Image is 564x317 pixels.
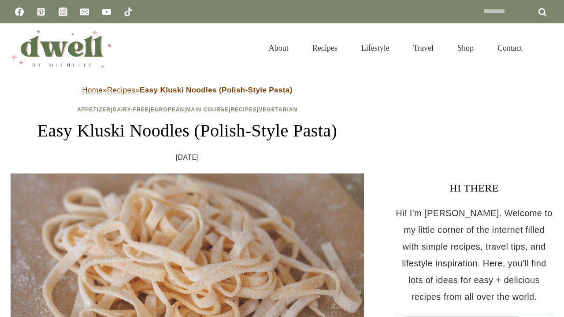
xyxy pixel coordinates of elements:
[257,33,534,63] nav: Primary Navigation
[257,33,301,63] a: About
[140,86,293,94] strong: Easy Kluski Noodles (Polish-Style Pasta)
[11,118,364,144] h1: Easy Kluski Noodles (Polish-Style Pasta)
[32,3,50,21] a: Pinterest
[107,86,135,94] a: Recipes
[77,107,297,113] span: | | | | |
[54,3,72,21] a: Instagram
[113,107,149,113] a: Dairy-Free
[259,107,297,113] a: Vegetarian
[82,86,293,94] span: » »
[230,107,257,113] a: Recipes
[186,107,229,113] a: Main Course
[486,33,534,63] a: Contact
[401,33,445,63] a: Travel
[395,205,553,305] p: Hi! I'm [PERSON_NAME]. Welcome to my little corner of the internet filled with simple recipes, tr...
[77,107,111,113] a: Appetizer
[445,33,486,63] a: Shop
[11,3,28,21] a: Facebook
[301,33,349,63] a: Recipes
[151,107,184,113] a: European
[538,41,553,55] button: View Search Form
[11,28,112,68] img: DWELL by michelle
[395,180,553,196] h3: HI THERE
[76,3,93,21] a: Email
[176,151,199,164] time: [DATE]
[98,3,115,21] a: YouTube
[82,86,103,94] a: Home
[119,3,137,21] a: TikTok
[349,33,401,63] a: Lifestyle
